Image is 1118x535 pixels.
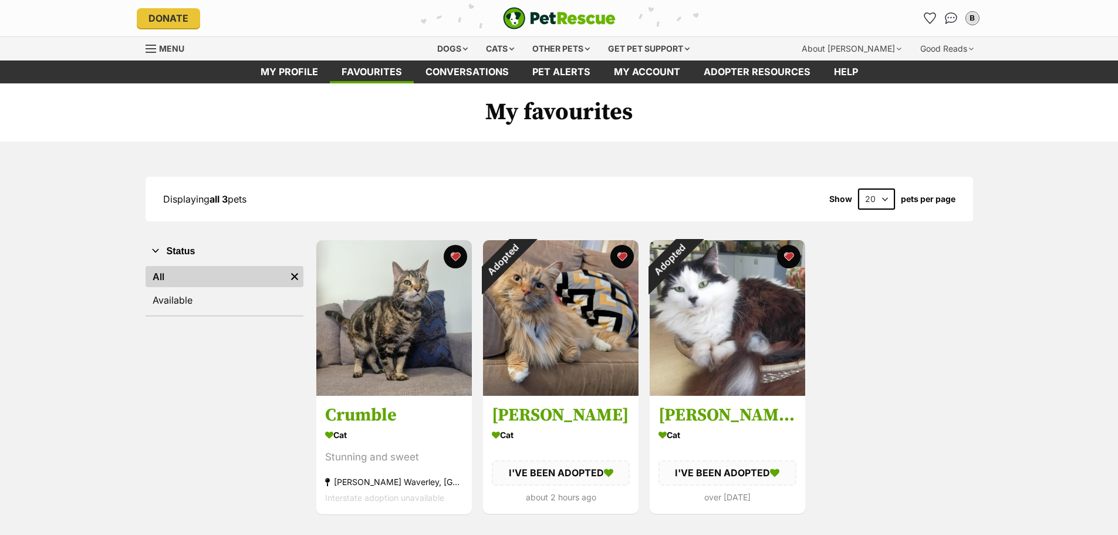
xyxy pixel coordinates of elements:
[249,60,330,83] a: My profile
[942,9,961,28] a: Conversations
[610,245,634,268] button: favourite
[146,244,303,259] button: Status
[325,405,463,427] h3: Crumble
[967,12,978,24] div: B
[524,37,598,60] div: Other pets
[492,405,630,427] h3: [PERSON_NAME]
[146,266,286,287] a: All
[444,245,467,268] button: favourite
[163,193,246,205] span: Displaying pets
[483,396,639,514] a: [PERSON_NAME] Cat I'VE BEEN ADOPTED about 2 hours ago favourite
[658,427,796,444] div: Cat
[650,240,805,396] img: Darla (Located in Sunshine)
[650,386,805,398] a: Adopted
[316,396,472,515] a: Crumble Cat Stunning and sweet [PERSON_NAME] Waverley, [GEOGRAPHIC_DATA] Interstate adoption unav...
[503,7,616,29] img: logo-e224e6f780fb5917bec1dbf3a21bbac754714ae5b6737aabdf751b685950b380.svg
[325,493,444,503] span: Interstate adoption unavailable
[478,37,522,60] div: Cats
[286,266,303,287] a: Remove filter
[692,60,822,83] a: Adopter resources
[921,9,940,28] a: Favourites
[492,427,630,444] div: Cat
[503,7,616,29] a: PetRescue
[521,60,602,83] a: Pet alerts
[492,489,630,505] div: about 2 hours ago
[650,396,805,514] a: [PERSON_NAME] (Located in [GEOGRAPHIC_DATA]) Cat I'VE BEEN ADOPTED over [DATE] favourite
[325,427,463,444] div: Cat
[414,60,521,83] a: conversations
[600,37,698,60] div: Get pet support
[492,461,630,486] div: I'VE BEEN ADOPTED
[146,264,303,315] div: Status
[146,290,303,311] a: Available
[793,37,910,60] div: About [PERSON_NAME]
[963,9,982,28] button: My account
[634,225,704,295] div: Adopted
[330,60,414,83] a: Favourites
[921,9,982,28] ul: Account quick links
[316,240,472,396] img: Crumble
[483,386,639,398] a: Adopted
[325,475,463,490] div: [PERSON_NAME] Waverley, [GEOGRAPHIC_DATA]
[429,37,476,60] div: Dogs
[822,60,870,83] a: Help
[146,37,192,58] a: Menu
[829,194,852,204] span: Show
[483,240,639,396] img: Henry
[658,461,796,486] div: I'VE BEEN ADOPTED
[137,8,200,28] a: Donate
[159,43,184,53] span: Menu
[658,489,796,505] div: over [DATE]
[945,12,957,24] img: chat-41dd97257d64d25036548639549fe6c8038ab92f7586957e7f3b1b290dea8141.svg
[602,60,692,83] a: My account
[210,193,228,205] strong: all 3
[325,450,463,466] div: Stunning and sweet
[658,405,796,427] h3: [PERSON_NAME] (Located in [GEOGRAPHIC_DATA])
[467,225,537,295] div: Adopted
[777,245,800,268] button: favourite
[912,37,982,60] div: Good Reads
[901,194,955,204] label: pets per page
